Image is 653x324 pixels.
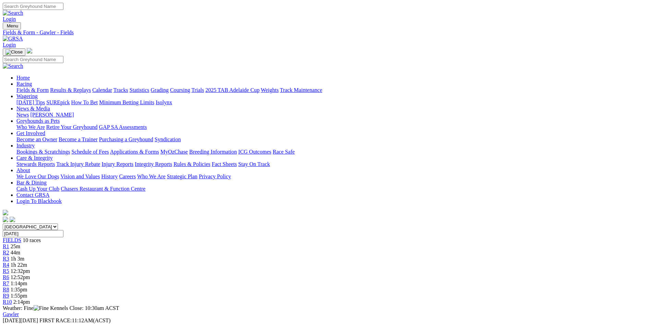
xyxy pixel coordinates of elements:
a: Trials [191,87,204,93]
a: Stewards Reports [16,161,55,167]
img: facebook.svg [3,217,8,222]
a: Tracks [113,87,128,93]
div: Care & Integrity [16,161,650,167]
span: [DATE] [3,317,21,323]
img: Fine [34,305,49,311]
a: Applications & Forms [110,149,159,155]
div: Bar & Dining [16,186,650,192]
a: We Love Our Dogs [16,173,59,179]
a: How To Bet [71,99,98,105]
a: Contact GRSA [16,192,49,198]
a: Minimum Betting Limits [99,99,154,105]
a: R6 [3,274,9,280]
a: Home [16,75,30,81]
a: Schedule of Fees [71,149,109,155]
img: Search [3,63,23,69]
span: 11:12AM(ACST) [39,317,111,323]
img: Close [5,49,23,55]
div: News & Media [16,112,650,118]
img: Search [3,10,23,16]
a: Track Maintenance [280,87,322,93]
a: R1 [3,243,9,249]
a: Who We Are [16,124,45,130]
a: Integrity Reports [135,161,172,167]
a: Fields & Form - Gawler - Fields [3,29,650,36]
input: Search [3,3,63,10]
a: Strategic Plan [167,173,197,179]
span: Kennels Close: 10:30am ACST [50,305,119,311]
img: logo-grsa-white.png [3,210,8,215]
span: R3 [3,256,9,262]
a: R10 [3,299,12,305]
input: Search [3,56,63,63]
a: Rules & Policies [173,161,210,167]
a: Breeding Information [189,149,237,155]
a: Calendar [92,87,112,93]
a: SUREpick [46,99,70,105]
a: Track Injury Rebate [56,161,100,167]
a: History [101,173,118,179]
a: Grading [151,87,169,93]
a: Login [3,42,16,48]
a: Vision and Values [60,173,100,179]
a: Login To Blackbook [16,198,62,204]
a: Bar & Dining [16,180,47,185]
a: FIELDS [3,237,21,243]
a: Privacy Policy [199,173,231,179]
span: 1:14pm [11,280,27,286]
a: Weights [261,87,279,93]
a: Retire Your Greyhound [46,124,98,130]
a: Login [3,16,16,22]
span: 1:55pm [11,293,27,299]
div: About [16,173,650,180]
a: R9 [3,293,9,299]
a: Purchasing a Greyhound [99,136,153,142]
span: R8 [3,287,9,292]
div: Wagering [16,99,650,106]
span: 12:32pm [11,268,30,274]
a: ICG Outcomes [238,149,271,155]
span: 10 races [23,237,41,243]
a: Who We Are [137,173,166,179]
a: Greyhounds as Pets [16,118,60,124]
a: About [16,167,30,173]
span: 2:14pm [13,299,30,305]
span: 1h 22m [11,262,27,268]
a: Statistics [130,87,149,93]
img: twitter.svg [10,217,15,222]
a: Injury Reports [101,161,133,167]
a: Bookings & Scratchings [16,149,70,155]
a: Chasers Restaurant & Function Centre [61,186,145,192]
a: Fields & Form [16,87,49,93]
a: [PERSON_NAME] [30,112,74,118]
a: Careers [119,173,136,179]
button: Toggle navigation [3,22,21,29]
a: News & Media [16,106,50,111]
a: Race Safe [273,149,294,155]
a: MyOzChase [160,149,188,155]
a: News [16,112,29,118]
div: Racing [16,87,650,93]
a: GAP SA Assessments [99,124,147,130]
a: Become a Trainer [59,136,98,142]
button: Toggle navigation [3,48,25,56]
span: 1h 3m [11,256,24,262]
span: 25m [11,243,20,249]
a: Fact Sheets [212,161,237,167]
span: Menu [7,23,18,28]
a: Care & Integrity [16,155,53,161]
div: Greyhounds as Pets [16,124,650,130]
a: Wagering [16,93,38,99]
a: Results & Replays [50,87,91,93]
span: Weather: Fine [3,305,50,311]
a: R2 [3,250,9,255]
a: Become an Owner [16,136,57,142]
span: 1:35pm [11,287,27,292]
a: R4 [3,262,9,268]
div: Industry [16,149,650,155]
